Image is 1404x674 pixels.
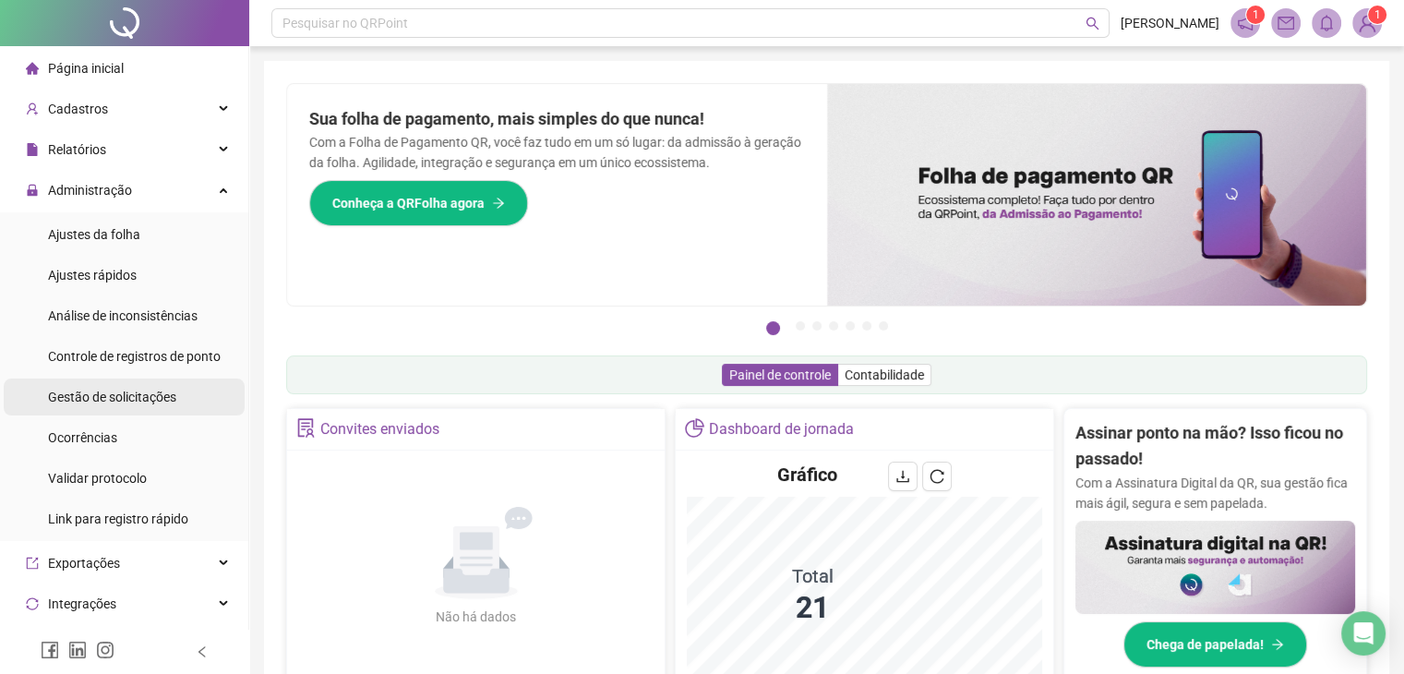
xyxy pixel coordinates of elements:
[68,641,87,659] span: linkedin
[48,227,140,242] span: Ajustes da folha
[48,268,137,283] span: Ajustes rápidos
[48,183,132,198] span: Administração
[26,557,39,570] span: export
[309,180,528,226] button: Conheça a QRFolha agora
[1123,621,1307,668] button: Chega de papelada!
[1318,15,1335,31] span: bell
[48,390,176,404] span: Gestão de solicitações
[48,102,108,116] span: Cadastros
[1075,521,1355,614] img: banner%2F02c71560-61a6-44d4-94b9-c8ab97240462.png
[48,471,147,486] span: Validar protocolo
[48,61,124,76] span: Página inicial
[812,321,822,331] button: 3
[1278,15,1294,31] span: mail
[48,512,188,526] span: Link para registro rápido
[309,106,805,132] h2: Sua folha de pagamento, mais simples do que nunca!
[48,430,117,445] span: Ocorrências
[1075,420,1355,473] h2: Assinar ponto na mão? Isso ficou no passado!
[320,414,439,445] div: Convites enviados
[1368,6,1386,24] sup: Atualize o seu contato no menu Meus Dados
[26,102,39,115] span: user-add
[1237,15,1254,31] span: notification
[879,321,888,331] button: 7
[26,62,39,75] span: home
[296,418,316,438] span: solution
[845,367,924,382] span: Contabilidade
[1146,634,1264,655] span: Chega de papelada!
[1374,8,1381,21] span: 1
[41,641,59,659] span: facebook
[895,469,910,484] span: download
[930,469,944,484] span: reload
[332,193,485,213] span: Conheça a QRFolha agora
[829,321,838,331] button: 4
[26,184,39,197] span: lock
[48,556,120,571] span: Exportações
[1121,13,1219,33] span: [PERSON_NAME]
[48,308,198,323] span: Análise de inconsistências
[766,321,780,335] button: 1
[26,143,39,156] span: file
[196,645,209,658] span: left
[48,596,116,611] span: Integrações
[1341,611,1386,656] div: Open Intercom Messenger
[48,349,221,364] span: Controle de registros de ponto
[96,641,114,659] span: instagram
[846,321,855,331] button: 5
[709,414,854,445] div: Dashboard de jornada
[685,418,704,438] span: pie-chart
[48,142,106,157] span: Relatórios
[862,321,871,331] button: 6
[309,132,805,173] p: Com a Folha de Pagamento QR, você faz tudo em um só lugar: da admissão à geração da folha. Agilid...
[1075,473,1355,513] p: Com a Assinatura Digital da QR, sua gestão fica mais ágil, segura e sem papelada.
[391,607,561,627] div: Não há dados
[1246,6,1265,24] sup: 1
[1086,17,1099,30] span: search
[26,597,39,610] span: sync
[1353,9,1381,37] img: 89544
[1271,638,1284,651] span: arrow-right
[729,367,831,382] span: Painel de controle
[827,84,1367,306] img: banner%2F8d14a306-6205-4263-8e5b-06e9a85ad873.png
[492,197,505,210] span: arrow-right
[777,462,837,487] h4: Gráfico
[1253,8,1259,21] span: 1
[796,321,805,331] button: 2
